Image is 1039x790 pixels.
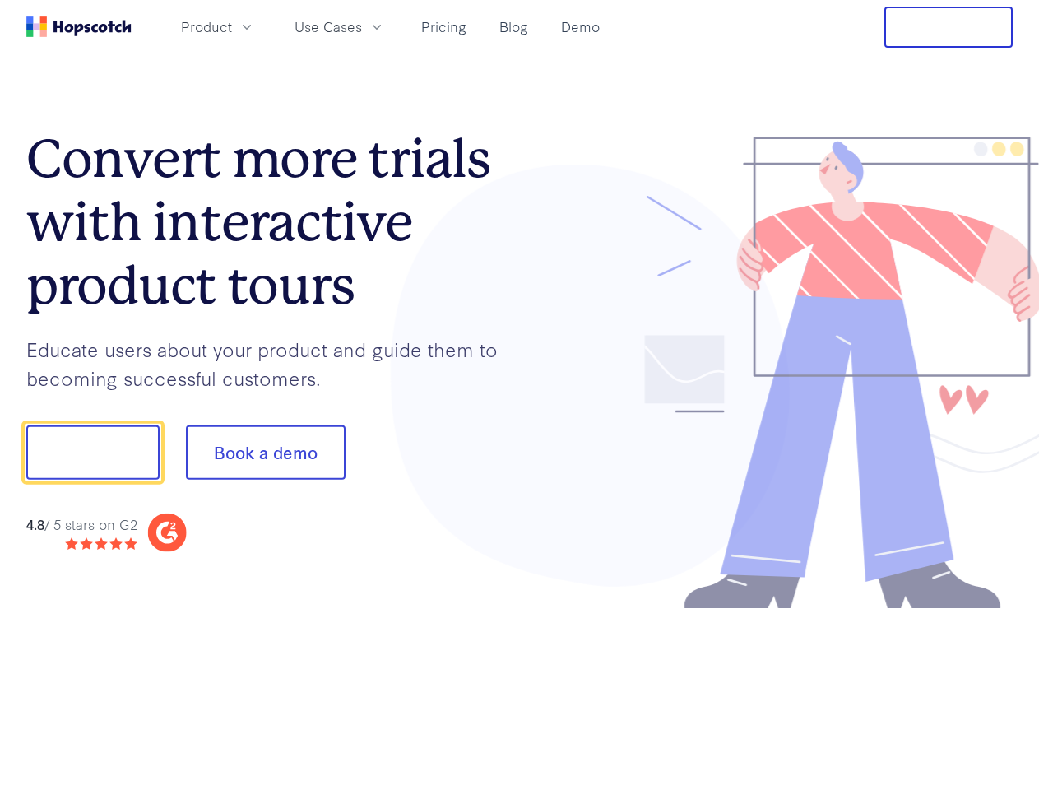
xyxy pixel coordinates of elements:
[415,13,473,40] a: Pricing
[554,13,606,40] a: Demo
[171,13,265,40] button: Product
[186,425,346,480] button: Book a demo
[26,16,132,37] a: Home
[884,7,1013,48] button: Free Trial
[26,513,137,534] div: / 5 stars on G2
[26,128,520,317] h1: Convert more trials with interactive product tours
[493,13,535,40] a: Blog
[26,513,44,532] strong: 4.8
[181,16,232,37] span: Product
[26,425,160,480] button: Show me!
[26,335,520,392] p: Educate users about your product and guide them to becoming successful customers.
[285,13,395,40] button: Use Cases
[295,16,362,37] span: Use Cases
